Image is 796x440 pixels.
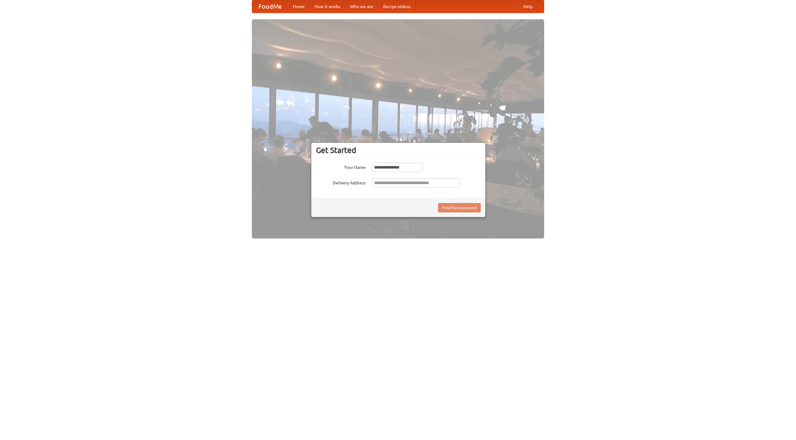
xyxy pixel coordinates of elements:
label: Your Name [316,163,366,170]
a: Who we are [345,0,378,13]
a: Home [288,0,310,13]
a: Recipe videos [378,0,415,13]
label: Delivery Address [316,178,366,186]
button: Find Restaurants! [438,203,481,212]
a: FoodMe [252,0,288,13]
a: How it works [310,0,345,13]
a: Help [518,0,538,13]
h3: Get Started [316,146,481,155]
